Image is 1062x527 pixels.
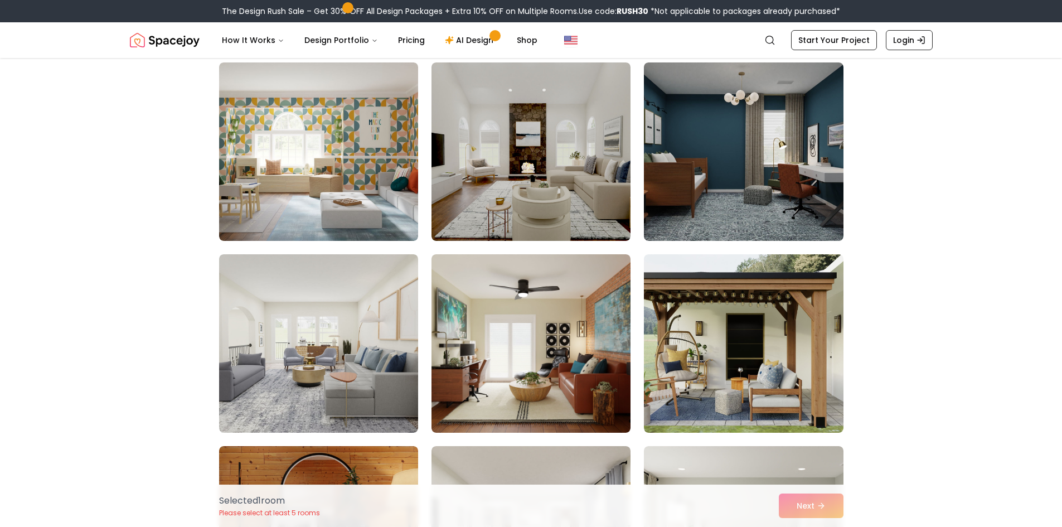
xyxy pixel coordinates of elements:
img: Spacejoy Logo [130,29,200,51]
img: Room room-36 [644,254,843,433]
a: Login [886,30,933,50]
a: Start Your Project [791,30,877,50]
p: Please select at least 5 rooms [219,509,320,518]
p: Selected 1 room [219,494,320,507]
button: How It Works [213,29,293,51]
img: Room room-35 [431,254,631,433]
span: *Not applicable to packages already purchased* [648,6,840,17]
span: Use code: [579,6,648,17]
a: AI Design [436,29,506,51]
a: Pricing [389,29,434,51]
img: Room room-31 [219,62,418,241]
a: Spacejoy [130,29,200,51]
img: Room room-34 [219,254,418,433]
a: Shop [508,29,546,51]
button: Design Portfolio [295,29,387,51]
nav: Main [213,29,546,51]
img: Room room-32 [431,62,631,241]
div: The Design Rush Sale – Get 30% OFF All Design Packages + Extra 10% OFF on Multiple Rooms. [222,6,840,17]
nav: Global [130,22,933,58]
img: United States [564,33,578,47]
b: RUSH30 [617,6,648,17]
img: Room room-33 [644,62,843,241]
